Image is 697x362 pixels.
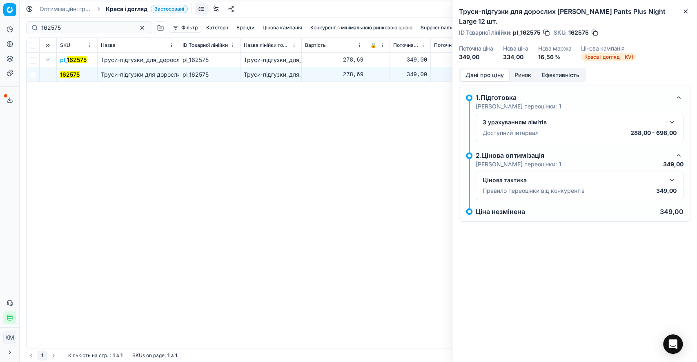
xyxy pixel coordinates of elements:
[43,55,53,64] button: Expand
[101,56,287,63] span: Труси-підгузки_для_дорослих_Tena_Pants_Plus_Night_Largе_12_шт.
[393,56,427,64] div: 349,00
[305,71,363,79] div: 278,69
[244,56,298,64] div: Труси-підгузки_для_дорослих_Tena_Pants_Plus_Night_Largе_12_шт.
[459,53,493,61] dd: 349,00
[434,71,488,79] div: 349,00
[656,187,677,195] p: 349,00
[60,71,80,79] button: 162575
[60,56,87,64] button: pl_162575
[49,351,58,360] button: Go to next page
[106,5,147,13] span: Краса і догляд
[60,56,87,64] span: pl_
[26,351,36,360] button: Go to previous page
[663,160,684,168] p: 349,00
[460,69,509,81] button: Дані про ціну
[175,352,177,359] strong: 1
[38,351,47,360] button: 1
[476,150,670,160] div: 2.Цінова оптимізація
[40,5,188,13] nav: breadcrumb
[559,161,561,168] strong: 1
[60,71,80,78] mark: 162575
[183,71,237,79] div: pl_162575
[151,5,188,13] span: Застосовані
[203,23,232,33] button: Категорії
[476,93,670,102] div: 1.Підготовка
[26,351,58,360] nav: pagination
[113,352,115,359] strong: 1
[660,208,684,215] p: 349,00
[305,42,326,49] span: Вартість
[393,71,427,79] div: 349,00
[183,42,228,49] span: ID Товарної лінійки
[554,30,567,35] span: SKU :
[503,46,528,51] dt: Нова ціна
[116,352,119,359] strong: з
[417,23,457,33] button: Supplier name
[132,352,166,359] span: SKUs on page :
[43,40,53,50] button: Expand all
[663,334,683,354] div: Open Intercom Messenger
[434,42,480,49] span: Поточна промо ціна
[630,129,677,137] p: 288,00 - 698,00
[106,5,188,13] span: Краса і доглядЗастосовані
[370,42,376,49] span: 🔒
[559,103,561,110] strong: 1
[476,102,561,110] p: [PERSON_NAME] переоцінки:
[568,29,589,37] span: 162575
[459,46,493,51] dt: Поточна ціна
[483,129,539,137] p: Доступний інтервал
[233,23,258,33] button: Бренди
[538,46,572,51] dt: Нова маржа
[40,5,92,13] a: Оптимізаційні групи
[68,352,108,359] span: Кількість на стр.
[244,42,290,49] span: Назва лінійки товарів
[3,331,16,344] button: КM
[538,53,572,61] dd: 16,56 %
[101,42,116,49] span: Назва
[67,56,87,63] mark: 162575
[581,53,636,61] span: Краса і догляд _ KVI
[4,331,16,344] span: КM
[120,352,122,359] strong: 1
[509,69,537,81] button: Ринок
[41,24,131,32] input: Пошук по SKU або назві
[167,352,169,359] strong: 1
[503,53,528,61] dd: 334,00
[171,352,174,359] strong: з
[101,71,314,78] span: Труси-підгузки для дорослих [PERSON_NAME] Pants Plus Night Largе 12 шт.
[60,42,70,49] span: SKU
[307,23,416,33] button: Конкурент з мінімальною ринковою ціною
[476,160,561,168] p: [PERSON_NAME] переоцінки:
[459,30,511,35] span: ID Товарної лінійки :
[393,42,419,49] span: Поточна ціна
[305,56,363,64] div: 278,69
[459,7,690,26] h2: Труси-підгузки для дорослих [PERSON_NAME] Pants Plus Night Largе 12 шт.
[483,187,585,195] p: Правило переоцінки від конкурентів
[483,176,664,184] div: Цінова тактика
[476,208,525,215] p: Ціна незмінена
[183,56,237,64] div: pl_162575
[244,71,298,79] div: Труси-підгузки_для_дорослих_Tena_Pants_Plus_Night_Largе_12_шт.
[169,23,201,33] button: Фільтр
[537,69,585,81] button: Ефективність
[483,118,664,126] div: З урахуванням лімітів
[581,46,636,51] dt: Цінова кампанія
[513,29,541,37] span: pl_162575
[259,23,305,33] button: Цінова кампанія
[434,56,488,64] div: 349,00
[68,352,122,359] div: :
